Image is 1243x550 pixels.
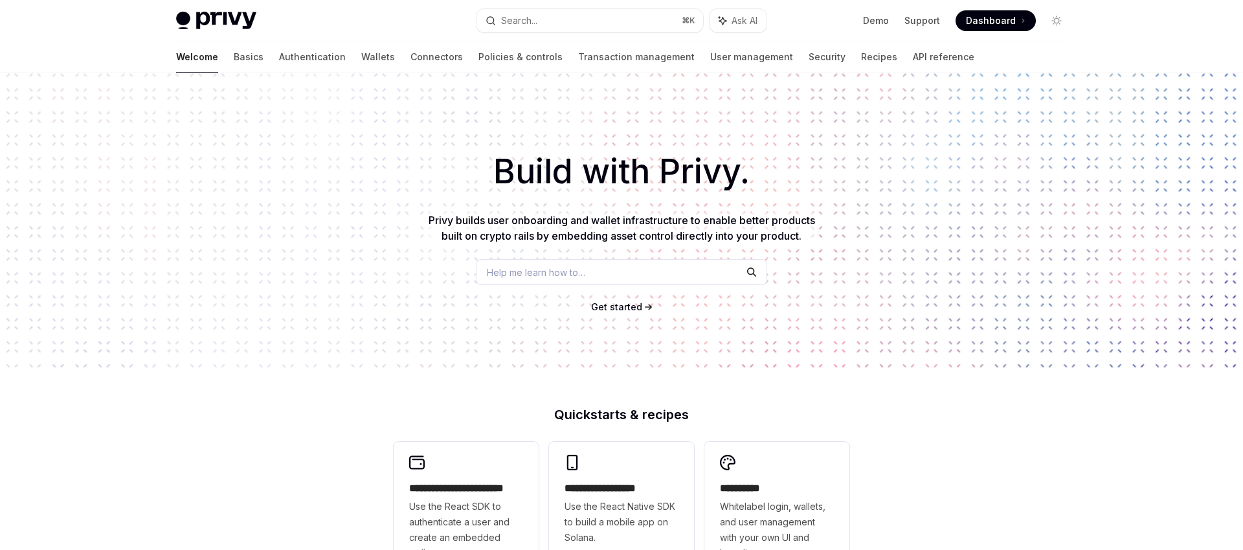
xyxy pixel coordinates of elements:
[176,12,256,30] img: light logo
[732,14,757,27] span: Ask AI
[565,499,678,545] span: Use the React Native SDK to build a mobile app on Solana.
[861,41,897,73] a: Recipes
[234,41,263,73] a: Basics
[710,9,767,32] button: Ask AI
[279,41,346,73] a: Authentication
[429,214,815,242] span: Privy builds user onboarding and wallet infrastructure to enable better products built on crypto ...
[904,14,940,27] a: Support
[966,14,1016,27] span: Dashboard
[487,266,585,279] span: Help me learn how to…
[394,408,849,421] h2: Quickstarts & recipes
[1046,10,1067,31] button: Toggle dark mode
[956,10,1036,31] a: Dashboard
[478,41,563,73] a: Policies & controls
[176,41,218,73] a: Welcome
[476,9,703,32] button: Search...⌘K
[361,41,395,73] a: Wallets
[682,16,695,26] span: ⌘ K
[578,41,695,73] a: Transaction management
[809,41,845,73] a: Security
[501,13,537,29] div: Search...
[21,146,1222,197] h1: Build with Privy.
[410,41,463,73] a: Connectors
[591,301,642,312] span: Get started
[591,301,642,314] a: Get started
[913,41,974,73] a: API reference
[863,14,889,27] a: Demo
[710,41,793,73] a: User management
